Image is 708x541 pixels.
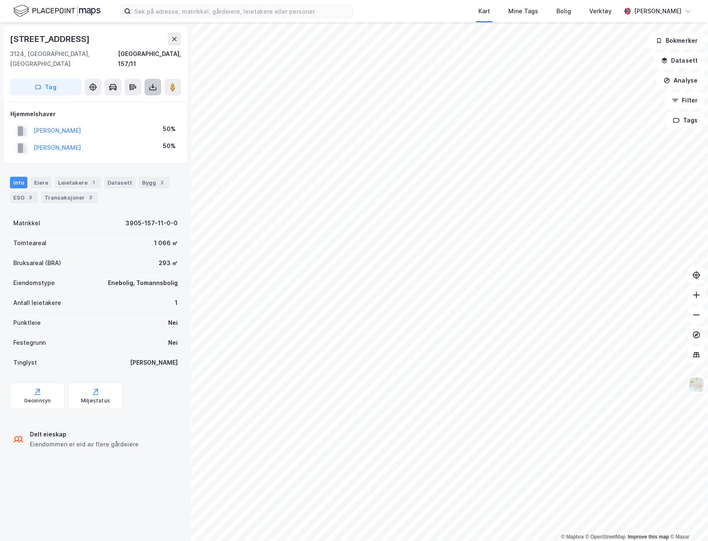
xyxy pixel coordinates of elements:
[168,338,178,348] div: Nei
[13,298,61,308] div: Antall leietakere
[628,534,669,540] a: Improve this map
[634,6,681,16] div: [PERSON_NAME]
[586,534,626,540] a: OpenStreetMap
[159,258,178,268] div: 293 ㎡
[10,109,181,119] div: Hjemmelshaver
[13,278,55,288] div: Eiendomstype
[175,298,178,308] div: 1
[139,177,169,188] div: Bygg
[24,397,51,404] div: Geoinnsyn
[10,49,118,69] div: 3124, [GEOGRAPHIC_DATA], [GEOGRAPHIC_DATA]
[125,218,178,228] div: 3905-157-11-0-0
[130,358,178,368] div: [PERSON_NAME]
[89,178,98,187] div: 1
[666,112,705,129] button: Tags
[10,192,38,203] div: ESG
[81,397,110,404] div: Miljøstatus
[163,141,176,151] div: 50%
[478,6,490,16] div: Kart
[104,177,135,188] div: Datasett
[13,4,100,18] img: logo.f888ab2527a4732fd821a326f86c7f29.svg
[118,49,181,69] div: [GEOGRAPHIC_DATA], 157/11
[30,429,139,439] div: Delt eieskap
[13,238,47,248] div: Tomteareal
[665,92,705,109] button: Filter
[163,124,176,134] div: 50%
[508,6,538,16] div: Mine Tags
[168,318,178,328] div: Nei
[10,32,91,46] div: [STREET_ADDRESS]
[108,278,178,288] div: Enebolig, Tomannsbolig
[31,177,51,188] div: Eiere
[26,193,34,202] div: 3
[13,358,37,368] div: Tinglyst
[13,218,40,228] div: Matrikkel
[13,338,46,348] div: Festegrunn
[131,5,353,17] input: Søk på adresse, matrikkel, gårdeiere, leietakere eller personer
[13,318,41,328] div: Punktleie
[666,501,708,541] div: Kontrollprogram for chat
[154,238,178,248] div: 1 066 ㎡
[649,32,705,49] button: Bokmerker
[13,258,61,268] div: Bruksareal (BRA)
[10,177,27,188] div: Info
[41,192,98,203] div: Transaksjoner
[688,377,704,392] img: Z
[657,72,705,89] button: Analyse
[86,193,95,202] div: 3
[561,534,584,540] a: Mapbox
[30,439,139,449] div: Eiendommen er eid av flere gårdeiere
[589,6,612,16] div: Verktøy
[55,177,101,188] div: Leietakere
[666,501,708,541] iframe: Chat Widget
[158,178,166,187] div: 2
[654,52,705,69] button: Datasett
[10,79,81,95] button: Tag
[556,6,571,16] div: Bolig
